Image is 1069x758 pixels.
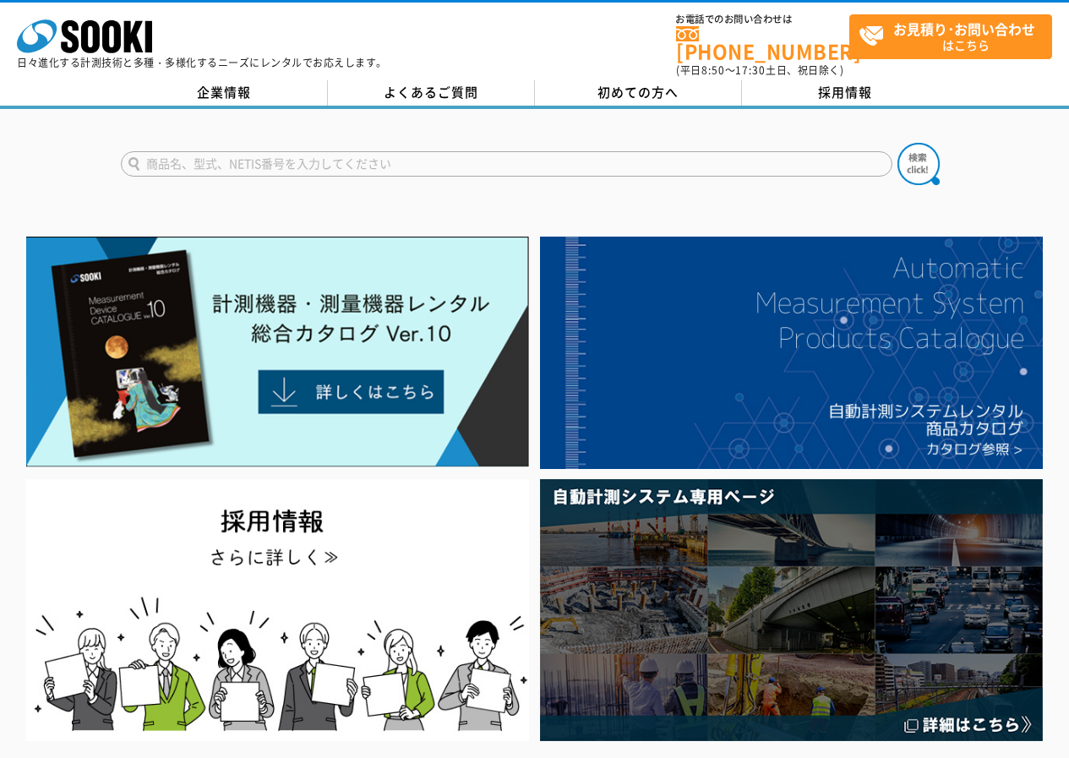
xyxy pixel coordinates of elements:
[121,151,892,177] input: 商品名、型式、NETIS番号を入力してください
[17,57,387,68] p: 日々進化する計測技術と多種・多様化するニーズにレンタルでお応えします。
[735,63,766,78] span: 17:30
[328,80,535,106] a: よくあるご質問
[540,479,1043,740] img: 自動計測システム専用ページ
[26,479,529,740] img: SOOKI recruit
[676,63,843,78] span: (平日 ～ 土日、祝日除く)
[26,237,529,467] img: Catalog Ver10
[893,19,1035,39] strong: お見積り･お問い合わせ
[535,80,742,106] a: 初めての方へ
[742,80,949,106] a: 採用情報
[676,14,849,25] span: お電話でのお問い合わせは
[676,26,849,61] a: [PHONE_NUMBER]
[597,83,679,101] span: 初めての方へ
[701,63,725,78] span: 8:50
[897,143,940,185] img: btn_search.png
[849,14,1052,59] a: お見積り･お問い合わせはこちら
[859,15,1051,57] span: はこちら
[540,237,1043,469] img: 自動計測システムカタログ
[121,80,328,106] a: 企業情報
